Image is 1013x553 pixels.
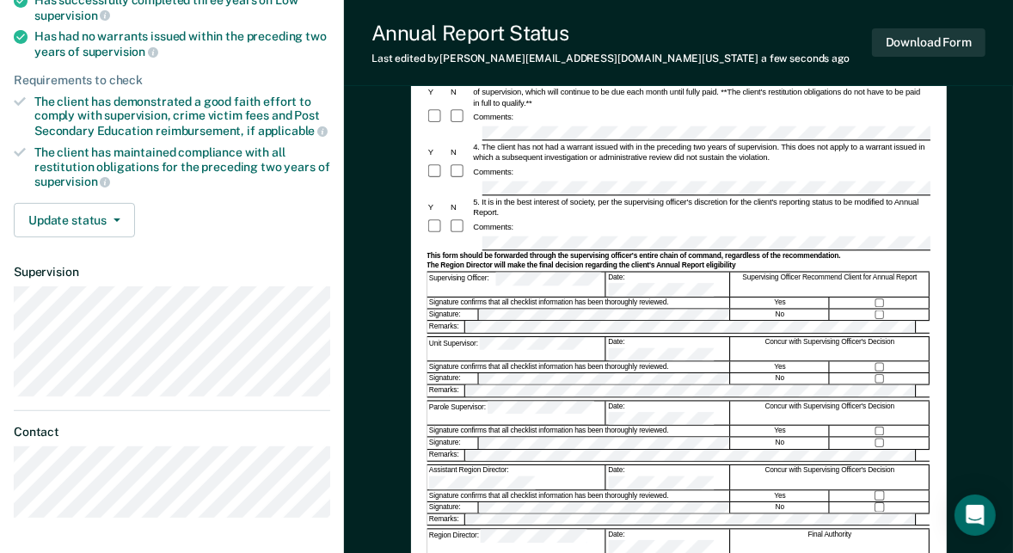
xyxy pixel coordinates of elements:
div: 5. It is in the best interest of society, per the supervising officer's discretion for the client... [471,196,930,218]
div: Signature confirms that all checklist information has been thoroughly reviewed. [427,490,730,501]
div: Yes [731,490,830,501]
div: Date: [606,402,730,426]
div: No [731,373,830,384]
span: a few seconds ago [761,52,850,65]
button: Update status [14,203,135,237]
div: Y [427,202,449,213]
div: Concur with Supervising Officer's Decision [731,465,930,489]
div: Yes [731,298,830,309]
div: Comments: [471,222,515,233]
div: The client has demonstrated a good faith effort to comply with supervision, crime victim fees and... [34,95,330,138]
div: Last edited by [PERSON_NAME][EMAIL_ADDRESS][DOMAIN_NAME][US_STATE] [371,52,850,65]
span: applicable [258,124,328,138]
button: Download Form [872,28,985,57]
div: Parole Supervisor: [427,402,605,426]
dt: Supervision [14,265,330,280]
div: Assistant Region Director: [427,465,605,489]
div: Yes [731,427,830,438]
div: Y [427,147,449,158]
div: No [731,502,830,513]
div: Remarks: [427,514,465,525]
div: Remarks: [427,385,465,396]
div: N [449,86,471,97]
div: Y [427,86,449,97]
div: Signature confirms that all checklist information has been thoroughly reviewed. [427,298,730,309]
div: Has had no warrants issued within the preceding two years of [34,29,330,58]
div: Annual Report Status [371,21,850,46]
div: Signature: [427,310,479,321]
div: No [731,438,830,449]
div: Signature: [427,502,479,513]
div: Date: [606,465,730,489]
span: supervision [34,175,110,188]
div: Date: [606,273,730,297]
div: Remarks: [427,450,465,461]
div: The client has maintained compliance with all restitution obligations for the preceding two years of [34,145,330,189]
div: 3. The client has maintained compliance with all restitution obligations in accordance to PD/POP-... [471,76,930,108]
div: Remarks: [427,322,465,333]
div: Signature confirms that all checklist information has been thoroughly reviewed. [427,362,730,373]
div: N [449,147,471,158]
div: Requirements to check [14,73,330,88]
div: Unit Supervisor: [427,337,605,361]
div: Supervising Officer Recommend Client for Annual Report [731,273,930,297]
div: Date: [606,337,730,361]
div: Supervising Officer: [427,273,605,297]
span: supervision [34,9,110,22]
div: Signature confirms that all checklist information has been thoroughly reviewed. [427,427,730,438]
div: Signature: [427,373,479,384]
div: No [731,310,830,321]
div: Comments: [471,112,515,123]
div: Comments: [471,167,515,178]
div: Concur with Supervising Officer's Decision [731,337,930,361]
div: Yes [731,362,830,373]
div: Concur with Supervising Officer's Decision [731,402,930,426]
dt: Contact [14,425,330,439]
div: This form should be forwarded through the supervising officer's entire chain of command, regardle... [427,251,930,261]
div: Signature: [427,438,479,449]
span: supervision [83,45,158,58]
div: 4. The client has not had a warrant issued with in the preceding two years of supervision. This d... [471,141,930,163]
div: N [449,202,471,213]
div: The Region Director will make the final decision regarding the client's Annual Report eligibility [427,261,930,271]
div: Open Intercom Messenger [955,495,996,536]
